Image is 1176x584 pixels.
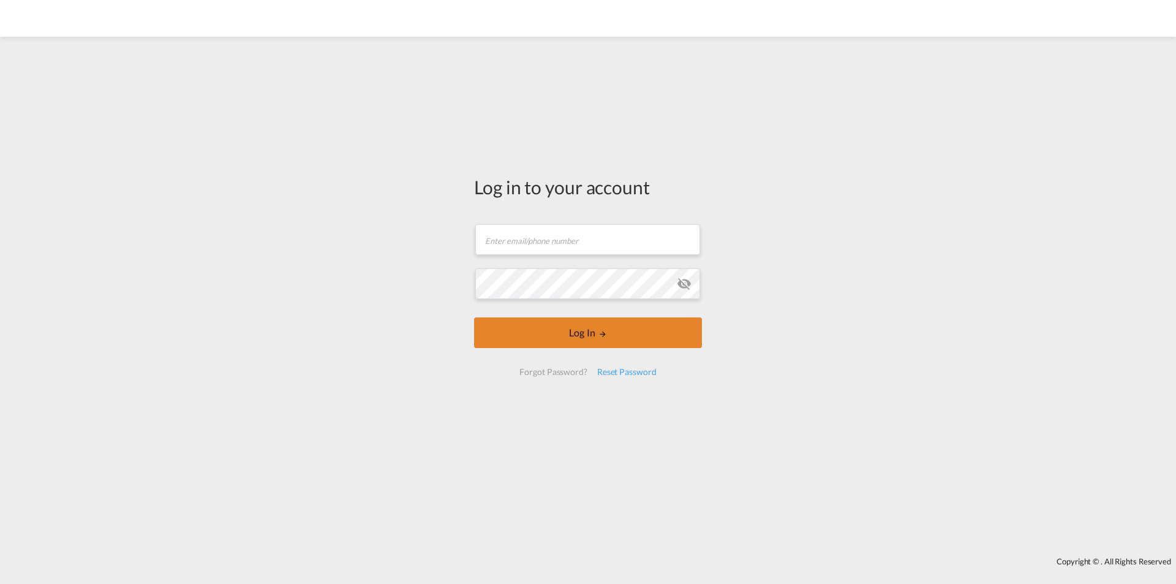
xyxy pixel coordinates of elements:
[592,361,661,383] div: Reset Password
[474,174,702,200] div: Log in to your account
[475,224,700,255] input: Enter email/phone number
[677,276,692,291] md-icon: icon-eye-off
[514,361,592,383] div: Forgot Password?
[474,317,702,348] button: LOGIN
